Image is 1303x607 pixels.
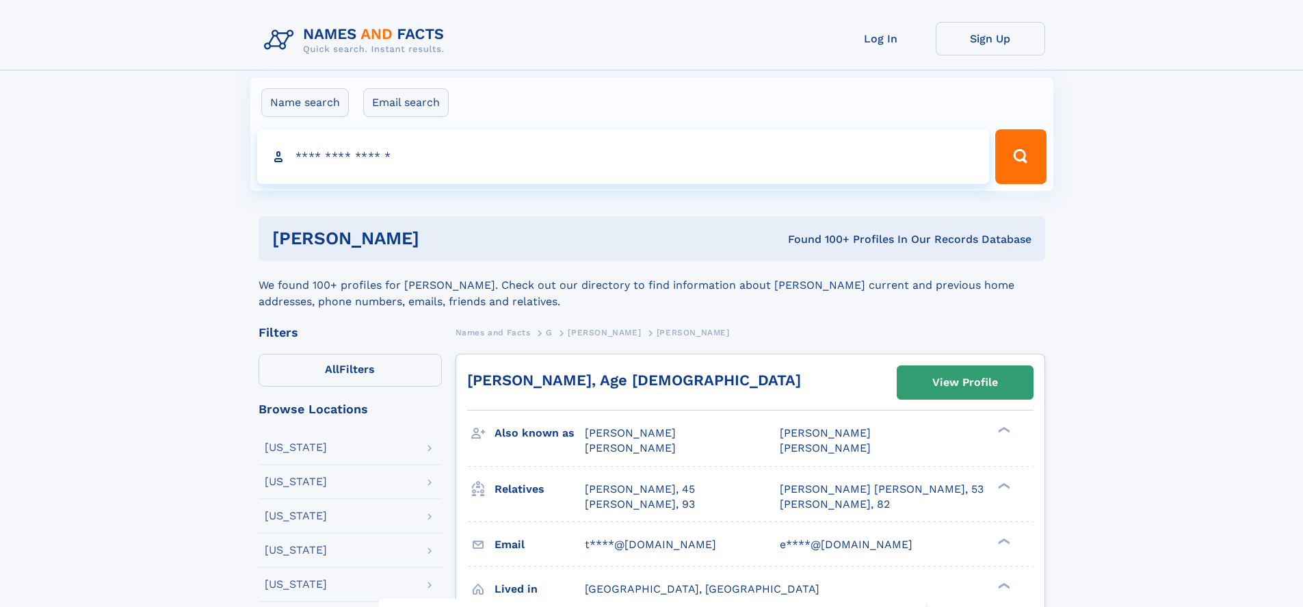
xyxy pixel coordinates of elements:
a: [PERSON_NAME], Age [DEMOGRAPHIC_DATA] [467,372,801,389]
div: ❯ [995,537,1011,545]
div: [US_STATE] [265,545,327,556]
h3: Lived in [495,578,585,601]
span: [PERSON_NAME] [657,328,730,337]
h3: Relatives [495,478,585,501]
div: View Profile [932,367,998,398]
h3: Email [495,533,585,556]
span: [PERSON_NAME] [780,426,871,439]
span: [PERSON_NAME] [585,441,676,454]
span: [PERSON_NAME] [585,426,676,439]
a: [PERSON_NAME], 45 [585,482,695,497]
a: [PERSON_NAME], 93 [585,497,695,512]
a: G [546,324,553,341]
span: [PERSON_NAME] [780,441,871,454]
a: Log In [826,22,936,55]
div: [US_STATE] [265,511,327,521]
div: [US_STATE] [265,442,327,453]
h3: Also known as [495,422,585,445]
h1: [PERSON_NAME] [272,230,604,247]
input: search input [257,129,990,184]
div: ❯ [995,481,1011,490]
div: ❯ [995,426,1011,435]
div: [US_STATE] [265,579,327,590]
button: Search Button [995,129,1046,184]
a: Names and Facts [456,324,531,341]
div: Browse Locations [259,403,442,415]
div: We found 100+ profiles for [PERSON_NAME]. Check out our directory to find information about [PERS... [259,261,1045,310]
a: [PERSON_NAME] [568,324,641,341]
a: View Profile [897,366,1033,399]
div: Found 100+ Profiles In Our Records Database [603,232,1031,247]
span: [PERSON_NAME] [568,328,641,337]
div: Filters [259,326,442,339]
img: Logo Names and Facts [259,22,456,59]
label: Name search [261,88,349,117]
div: ❯ [995,581,1011,590]
a: [PERSON_NAME] [PERSON_NAME], 53 [780,482,984,497]
span: [GEOGRAPHIC_DATA], [GEOGRAPHIC_DATA] [585,582,819,595]
div: [US_STATE] [265,476,327,487]
label: Filters [259,354,442,387]
a: [PERSON_NAME], 82 [780,497,890,512]
span: G [546,328,553,337]
a: Sign Up [936,22,1045,55]
label: Email search [363,88,449,117]
span: All [325,363,339,376]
